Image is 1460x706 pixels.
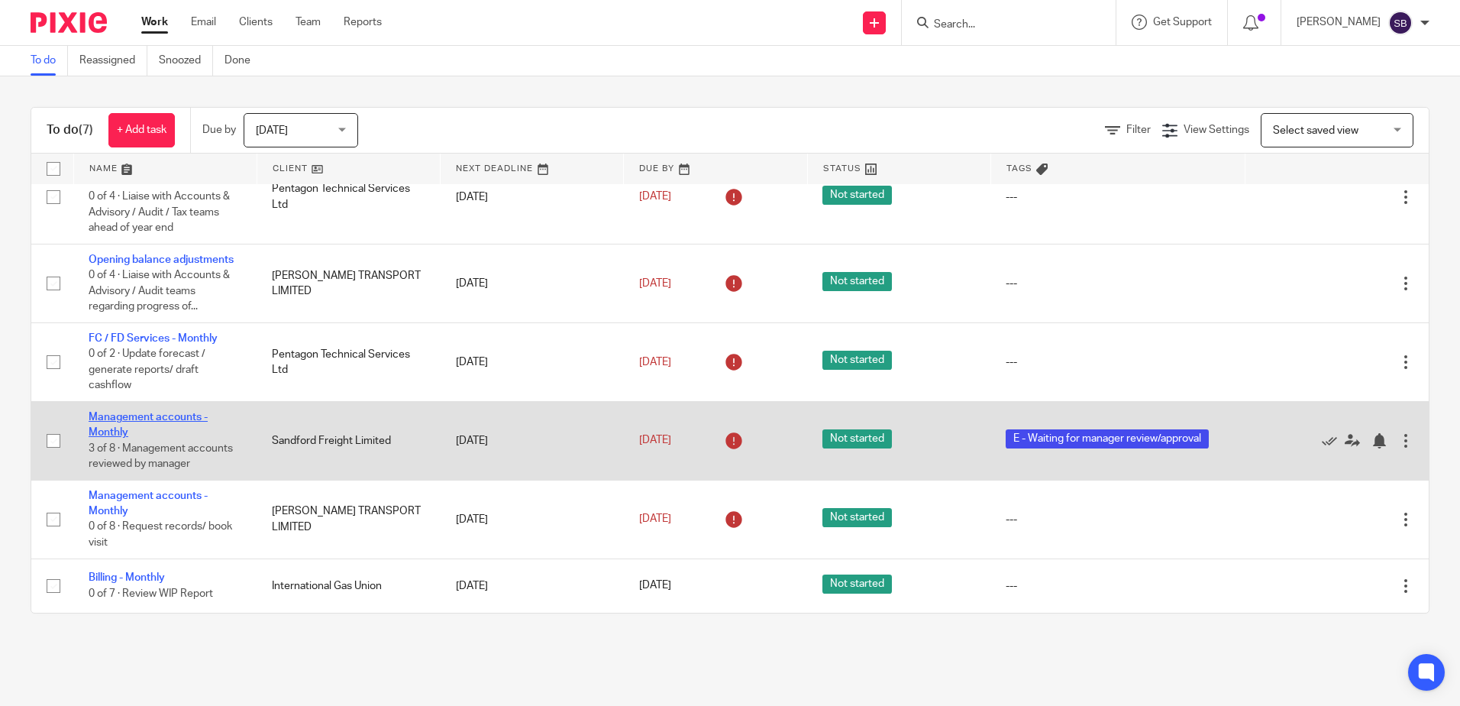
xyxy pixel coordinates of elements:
[441,150,624,244] td: [DATE]
[822,351,892,370] span: Not started
[89,270,230,312] span: 0 of 4 · Liaise with Accounts & Advisory / Audit teams regarding progress of...
[239,15,273,30] a: Clients
[639,436,671,446] span: [DATE]
[1006,189,1229,205] div: ---
[256,125,288,136] span: [DATE]
[47,122,93,138] h1: To do
[1006,276,1229,291] div: ---
[932,18,1070,32] input: Search
[822,575,892,594] span: Not started
[89,491,208,517] a: Management accounts - Monthly
[89,443,233,470] span: 3 of 8 · Management accounts reviewed by manager
[822,186,892,205] span: Not started
[257,559,440,613] td: International Gas Union
[1006,429,1209,449] span: E - Waiting for manager review/approval
[89,191,230,233] span: 0 of 4 · Liaise with Accounts & Advisory / Audit / Tax teams ahead of year end
[141,15,168,30] a: Work
[639,581,671,591] span: [DATE]
[89,588,213,599] span: 0 of 7 · Review WIP Report
[639,357,671,368] span: [DATE]
[1297,15,1381,30] p: [PERSON_NAME]
[1273,125,1358,136] span: Select saved view
[191,15,216,30] a: Email
[441,402,624,481] td: [DATE]
[89,254,234,265] a: Opening balance adjustments
[108,113,175,147] a: + Add task
[441,244,624,322] td: [DATE]
[639,192,671,202] span: [DATE]
[1184,125,1249,135] span: View Settings
[1006,355,1229,370] div: ---
[822,429,892,449] span: Not started
[224,46,262,76] a: Done
[441,322,624,401] td: [DATE]
[257,402,440,481] td: Sandford Freight Limited
[1153,17,1212,28] span: Get Support
[89,412,208,438] a: Management accounts - Monthly
[79,124,93,136] span: (7)
[159,46,213,76] a: Snoozed
[89,333,218,344] a: FC / FD Services - Monthly
[1126,125,1151,135] span: Filter
[1322,433,1345,449] a: Mark as done
[441,480,624,559] td: [DATE]
[1006,512,1229,527] div: ---
[1388,11,1413,35] img: svg%3E
[257,150,440,244] td: Pentagon Technical Services Ltd
[31,46,68,76] a: To do
[79,46,147,76] a: Reassigned
[257,322,440,401] td: Pentagon Technical Services Ltd
[202,122,236,138] p: Due by
[639,513,671,524] span: [DATE]
[1006,164,1032,173] span: Tags
[89,522,232,549] span: 0 of 8 · Request records/ book visit
[89,349,205,391] span: 0 of 2 · Update forecast / generate reports/ draft cashflow
[1006,578,1229,594] div: ---
[89,572,165,583] a: Billing - Monthly
[822,508,892,527] span: Not started
[639,278,671,289] span: [DATE]
[441,559,624,613] td: [DATE]
[344,15,382,30] a: Reports
[822,272,892,291] span: Not started
[89,160,187,186] a: Year End Handover - Accounts/Audit/Tax
[296,15,321,30] a: Team
[257,480,440,559] td: [PERSON_NAME] TRANSPORT LIMITED
[31,12,107,33] img: Pixie
[257,244,440,322] td: [PERSON_NAME] TRANSPORT LIMITED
